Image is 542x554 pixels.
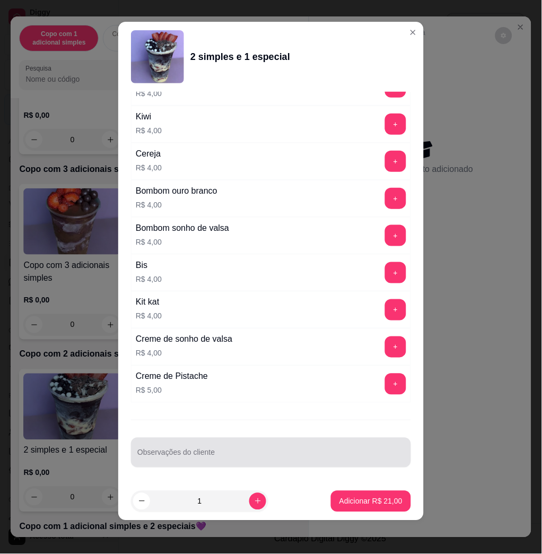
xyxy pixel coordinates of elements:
[136,162,162,173] p: R$ 4,00
[136,311,162,322] p: R$ 4,00
[136,259,162,272] div: Bis
[133,493,150,510] button: decrease-product-quantity
[136,385,208,396] p: R$ 5,00
[131,30,184,83] img: product-image
[136,348,232,359] p: R$ 4,00
[385,299,406,321] button: add
[136,88,169,99] p: R$ 4,00
[339,496,403,507] p: Adicionar R$ 21,00
[136,296,162,309] div: Kit kat
[136,125,162,136] p: R$ 4,00
[136,110,162,123] div: Kiwi
[385,336,406,358] button: add
[385,225,406,246] button: add
[190,49,290,64] div: 2 simples e 1 especial
[405,24,422,41] button: Close
[385,151,406,172] button: add
[385,374,406,395] button: add
[136,200,217,210] p: R$ 4,00
[249,493,266,510] button: increase-product-quantity
[137,452,405,462] input: Observações do cliente
[385,262,406,283] button: add
[136,237,229,247] p: R$ 4,00
[385,114,406,135] button: add
[385,188,406,209] button: add
[136,370,208,383] div: Creme de Pistache
[331,491,411,512] button: Adicionar R$ 21,00
[136,333,232,346] div: Creme de sonho de valsa
[136,222,229,235] div: Bombom sonho de valsa
[136,185,217,197] div: Bombom ouro branco
[136,274,162,284] p: R$ 4,00
[136,148,162,160] div: Cereja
